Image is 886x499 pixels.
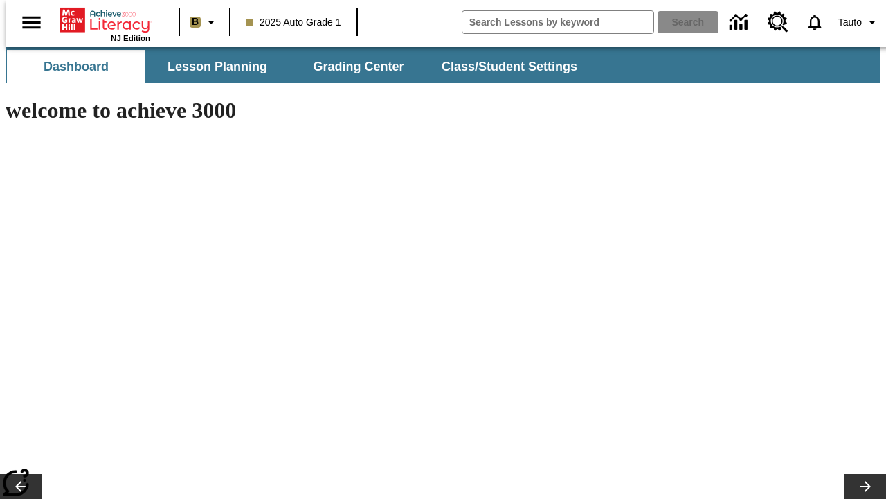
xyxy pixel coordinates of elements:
a: Resource Center, Will open in new tab [759,3,797,41]
span: 2025 Auto Grade 1 [246,15,341,30]
h1: welcome to achieve 3000 [6,98,604,123]
button: Lesson Planning [148,50,287,83]
span: Tauto [838,15,862,30]
div: Home [60,5,150,42]
div: SubNavbar [6,50,590,83]
a: Home [60,6,150,34]
button: Profile/Settings [833,10,886,35]
a: Data Center [721,3,759,42]
button: Class/Student Settings [431,50,588,83]
button: Boost Class color is light brown. Change class color [184,10,225,35]
input: search field [462,11,653,33]
button: Lesson carousel, Next [844,474,886,499]
button: Open side menu [11,2,52,43]
button: Dashboard [7,50,145,83]
span: B [192,13,199,30]
div: SubNavbar [6,47,880,83]
a: Notifications [797,4,833,40]
span: NJ Edition [111,34,150,42]
button: Grading Center [289,50,428,83]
